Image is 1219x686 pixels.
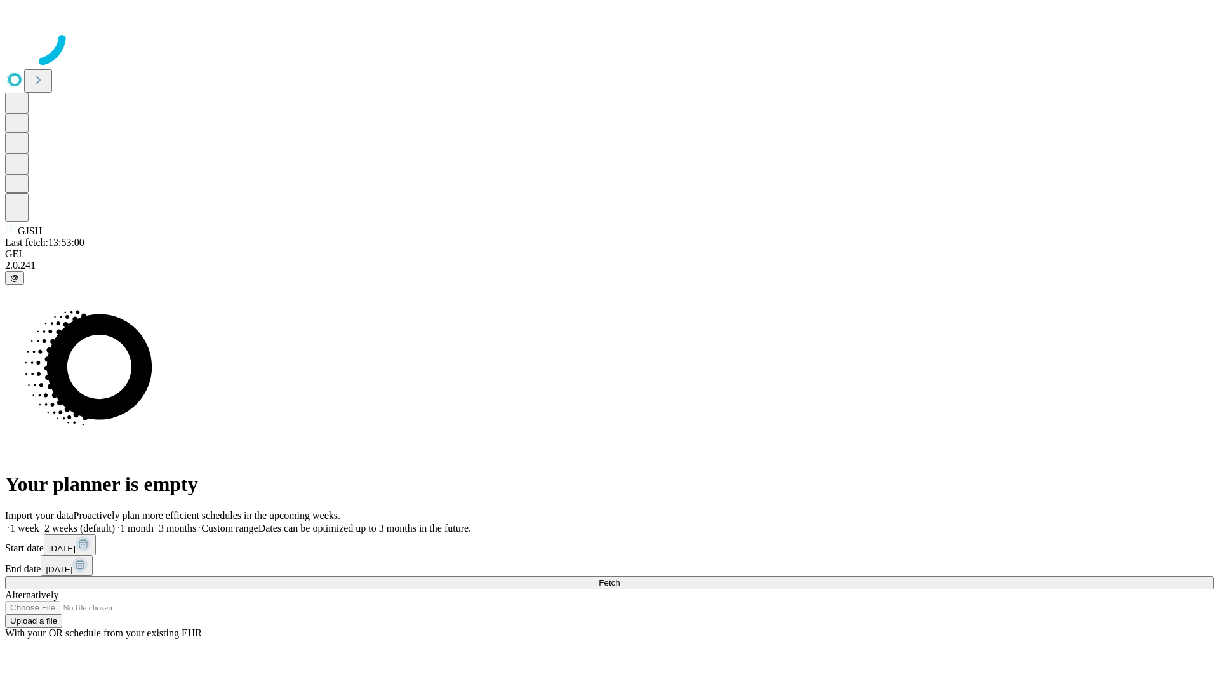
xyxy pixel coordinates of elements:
[5,248,1214,260] div: GEI
[159,523,196,534] span: 3 months
[44,534,96,555] button: [DATE]
[10,523,39,534] span: 1 week
[5,271,24,285] button: @
[5,628,202,638] span: With your OR schedule from your existing EHR
[5,555,1214,576] div: End date
[258,523,471,534] span: Dates can be optimized up to 3 months in the future.
[46,565,72,574] span: [DATE]
[49,544,76,553] span: [DATE]
[120,523,154,534] span: 1 month
[599,578,620,588] span: Fetch
[18,225,42,236] span: GJSH
[41,555,93,576] button: [DATE]
[5,510,74,521] span: Import your data
[44,523,115,534] span: 2 weeks (default)
[5,614,62,628] button: Upload a file
[5,237,84,248] span: Last fetch: 13:53:00
[5,576,1214,589] button: Fetch
[74,510,340,521] span: Proactively plan more efficient schedules in the upcoming weeks.
[201,523,258,534] span: Custom range
[5,260,1214,271] div: 2.0.241
[5,473,1214,496] h1: Your planner is empty
[5,589,58,600] span: Alternatively
[5,534,1214,555] div: Start date
[10,273,19,283] span: @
